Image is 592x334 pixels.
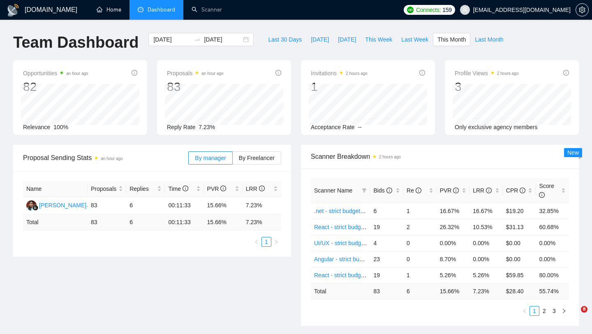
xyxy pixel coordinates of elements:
li: Next Page [559,306,569,316]
td: 23 [370,251,403,267]
div: [PERSON_NAME] [39,201,86,210]
td: Total [23,214,88,230]
span: dashboard [138,7,143,12]
td: 00:11:33 [165,197,203,214]
button: Last Month [470,33,508,46]
td: 1 [403,267,437,283]
span: Last Week [401,35,428,44]
span: info-circle [132,70,137,76]
span: info-circle [453,188,459,193]
h1: Team Dashboard [13,33,139,52]
th: Replies [126,181,165,197]
td: 6 [403,283,437,299]
span: PVR [440,187,459,194]
span: 7.23% [199,124,215,130]
span: Acceptance Rate [311,124,355,130]
td: 15.66 % [204,214,243,230]
time: 2 hours ago [497,71,519,76]
li: 2 [539,306,549,316]
span: By manager [195,155,226,161]
span: Opportunities [23,68,88,78]
td: 15.66% [204,197,243,214]
span: info-circle [539,192,545,198]
button: [DATE] [333,33,361,46]
td: 1 [403,203,437,219]
td: 0.00% [469,235,503,251]
td: 80.00% [536,267,569,283]
td: 0 [403,251,437,267]
span: Re [407,187,421,194]
td: 16.67% [469,203,503,219]
img: YP [26,200,37,211]
button: Last 30 Days [264,33,306,46]
span: user [462,7,468,13]
td: 8.70% [437,251,470,267]
div: 83 [167,79,224,95]
span: Replies [129,184,155,193]
span: swap-right [194,36,201,43]
td: 6 [370,203,403,219]
td: 16.67% [437,203,470,219]
a: 2 [540,306,549,315]
li: Previous Page [252,237,261,247]
td: 83 [88,197,126,214]
span: Relevance [23,124,50,130]
span: This Week [365,35,392,44]
span: info-circle [183,186,188,191]
td: $0.00 [503,251,536,267]
span: Score [539,183,554,198]
a: 1 [262,237,271,246]
time: an hour ago [66,71,88,76]
td: 6 [126,197,165,214]
iframe: Intercom live chat [564,306,584,326]
td: 32.85% [536,203,569,219]
td: $19.20 [503,203,536,219]
span: PVR [207,186,227,192]
span: Last 30 Days [268,35,302,44]
span: Proposals [167,68,224,78]
span: Proposal Sending Stats [23,153,188,163]
td: 83 [88,214,126,230]
td: 7.23 % [243,214,281,230]
td: $0.00 [503,235,536,251]
td: Total [311,283,370,299]
span: [DATE] [311,35,329,44]
span: Invitations [311,68,368,78]
a: React - strict budget (Roman Account) (Cover Letter #2) [314,224,457,230]
img: logo [7,4,20,17]
span: Reply Rate [167,124,195,130]
li: 1 [530,306,539,316]
td: 83 [370,283,403,299]
td: 0 [403,235,437,251]
span: Connects: [416,5,441,14]
a: searchScanner [192,6,222,13]
button: [DATE] [306,33,333,46]
span: This Month [437,35,466,44]
td: $59.85 [503,267,536,283]
a: 3 [550,306,559,315]
span: Last Month [475,35,503,44]
img: gigradar-bm.png [32,205,38,211]
td: 5.26% [437,267,470,283]
button: left [520,306,530,316]
span: right [274,239,279,244]
a: 1 [530,306,539,315]
input: Start date [153,35,191,44]
span: left [254,239,259,244]
div: 82 [23,79,88,95]
span: info-circle [419,70,425,76]
time: an hour ago [101,156,123,161]
td: 7.23% [243,197,281,214]
td: 60.68% [536,219,569,235]
span: Dashboard [148,6,175,13]
span: right [562,308,567,313]
span: to [194,36,201,43]
span: Profile Views [455,68,519,78]
span: setting [576,7,588,13]
td: 0.00% [536,251,569,267]
a: homeHome [97,6,121,13]
span: info-circle [416,188,421,193]
button: This Week [361,33,397,46]
div: 1 [311,79,368,95]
